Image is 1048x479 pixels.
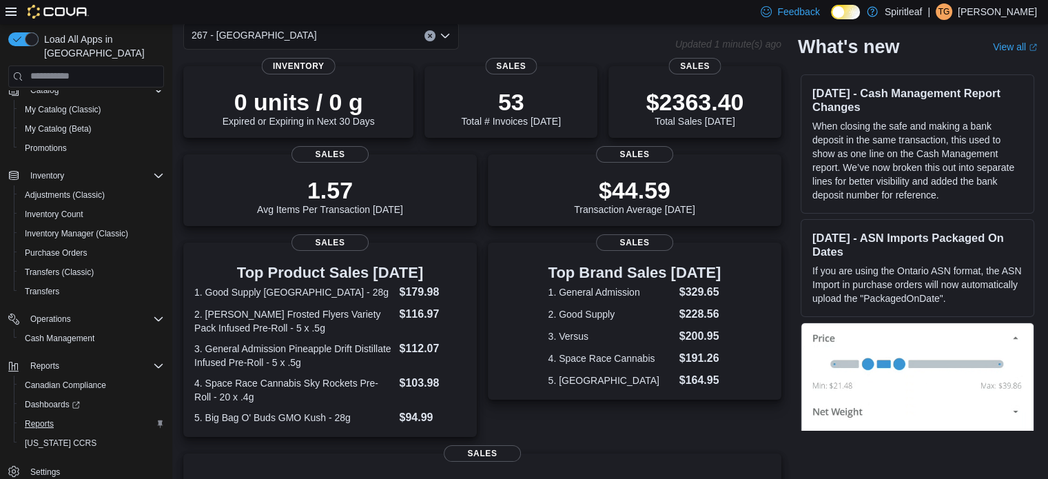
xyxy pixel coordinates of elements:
[399,306,465,323] dd: $116.97
[14,282,169,301] button: Transfers
[19,225,134,242] a: Inventory Manager (Classic)
[19,140,164,156] span: Promotions
[25,418,54,429] span: Reports
[192,27,317,43] span: 267 - [GEOGRAPHIC_DATA]
[14,119,169,139] button: My Catalog (Beta)
[194,376,393,404] dt: 4. Space Race Cannabis Sky Rockets Pre-Roll - 20 x .4g
[548,285,674,299] dt: 1. General Admission
[675,39,781,50] p: Updated 1 minute(s) ago
[3,166,169,185] button: Inventory
[596,146,673,163] span: Sales
[194,411,393,425] dt: 5. Big Bag O' Buds GMO Kush - 28g
[19,264,164,281] span: Transfers (Classic)
[19,396,85,413] a: Dashboards
[19,396,164,413] span: Dashboards
[25,190,105,201] span: Adjustments (Classic)
[3,81,169,100] button: Catalog
[777,5,819,19] span: Feedback
[461,88,560,116] p: 53
[291,234,369,251] span: Sales
[19,283,164,300] span: Transfers
[19,101,164,118] span: My Catalog (Classic)
[812,86,1023,114] h3: [DATE] - Cash Management Report Changes
[19,283,65,300] a: Transfers
[444,445,521,462] span: Sales
[669,58,721,74] span: Sales
[19,435,164,451] span: Washington CCRS
[548,374,674,387] dt: 5. [GEOGRAPHIC_DATA]
[19,377,164,394] span: Canadian Compliance
[646,88,744,127] div: Total Sales [DATE]
[194,307,393,335] dt: 2. [PERSON_NAME] Frosted Flyers Variety Pack Infused Pre-Roll - 5 x .5g
[25,167,164,184] span: Inventory
[30,314,71,325] span: Operations
[25,311,164,327] span: Operations
[19,206,164,223] span: Inventory Count
[19,225,164,242] span: Inventory Manager (Classic)
[262,58,336,74] span: Inventory
[14,329,169,348] button: Cash Management
[25,399,80,410] span: Dashboards
[938,3,950,20] span: TG
[25,438,96,449] span: [US_STATE] CCRS
[679,328,721,345] dd: $200.95
[25,82,164,99] span: Catalog
[25,311,76,327] button: Operations
[548,307,674,321] dt: 2. Good Supply
[30,85,59,96] span: Catalog
[440,30,451,41] button: Open list of options
[798,36,899,58] h2: What's new
[257,176,403,204] p: 1.57
[958,3,1037,20] p: [PERSON_NAME]
[548,351,674,365] dt: 4. Space Race Cannabis
[679,306,721,323] dd: $228.56
[19,330,164,347] span: Cash Management
[548,329,674,343] dt: 3. Versus
[25,143,67,154] span: Promotions
[19,264,99,281] a: Transfers (Classic)
[399,375,465,391] dd: $103.98
[25,286,59,297] span: Transfers
[19,121,97,137] a: My Catalog (Beta)
[257,176,403,215] div: Avg Items Per Transaction [DATE]
[399,340,465,357] dd: $112.07
[812,231,1023,258] h3: [DATE] - ASN Imports Packaged On Dates
[399,409,465,426] dd: $94.99
[1029,43,1037,52] svg: External link
[30,360,59,371] span: Reports
[19,416,59,432] a: Reports
[885,3,922,20] p: Spiritleaf
[25,333,94,344] span: Cash Management
[194,342,393,369] dt: 3. General Admission Pineapple Drift Distillate Infused Pre-Roll - 5 x .5g
[14,224,169,243] button: Inventory Manager (Classic)
[25,380,106,391] span: Canadian Compliance
[25,82,64,99] button: Catalog
[19,377,112,394] a: Canadian Compliance
[14,395,169,414] a: Dashboards
[3,356,169,376] button: Reports
[424,30,435,41] button: Clear input
[679,284,721,300] dd: $329.65
[3,309,169,329] button: Operations
[14,263,169,282] button: Transfers (Classic)
[19,435,102,451] a: [US_STATE] CCRS
[14,243,169,263] button: Purchase Orders
[25,358,164,374] span: Reports
[30,467,60,478] span: Settings
[30,170,64,181] span: Inventory
[14,205,169,224] button: Inventory Count
[574,176,695,215] div: Transaction Average [DATE]
[14,185,169,205] button: Adjustments (Classic)
[25,247,88,258] span: Purchase Orders
[548,265,721,281] h3: Top Brand Sales [DATE]
[25,209,83,220] span: Inventory Count
[25,167,70,184] button: Inventory
[993,41,1037,52] a: View allExternal link
[679,372,721,389] dd: $164.95
[831,5,860,19] input: Dark Mode
[25,228,128,239] span: Inventory Manager (Classic)
[28,5,89,19] img: Cova
[25,267,94,278] span: Transfers (Classic)
[574,176,695,204] p: $44.59
[679,350,721,367] dd: $191.26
